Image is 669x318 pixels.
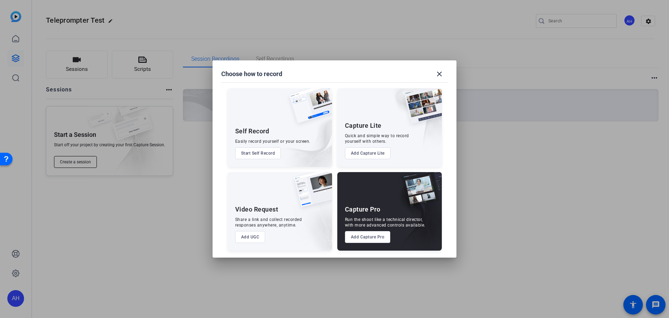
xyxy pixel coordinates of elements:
h1: Choose how to record [221,70,282,78]
mat-icon: close [435,70,444,78]
img: embarkstudio-capture-lite.png [379,88,442,158]
div: Video Request [235,205,278,214]
div: Share a link and collect recorded responses anywhere, anytime. [235,217,302,228]
div: Capture Pro [345,205,380,214]
div: Run the shoot like a technical director, with more advanced controls available. [345,217,425,228]
button: Add UGC [235,231,266,243]
div: Capture Lite [345,121,382,130]
img: capture-pro.png [396,172,442,215]
img: capture-lite.png [399,88,442,131]
button: Add Capture Pro [345,231,391,243]
button: Start Self Record [235,147,281,159]
img: self-record.png [284,88,332,130]
button: Add Capture Lite [345,147,391,159]
img: ugc-content.png [289,172,332,214]
img: embarkstudio-self-record.png [271,103,332,167]
img: embarkstudio-ugc-content.png [292,194,332,251]
div: Easily record yourself or your screen. [235,139,310,144]
img: embarkstudio-capture-pro.png [390,181,442,251]
div: Quick and simple way to record yourself with others. [345,133,409,144]
div: Self Record [235,127,269,135]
